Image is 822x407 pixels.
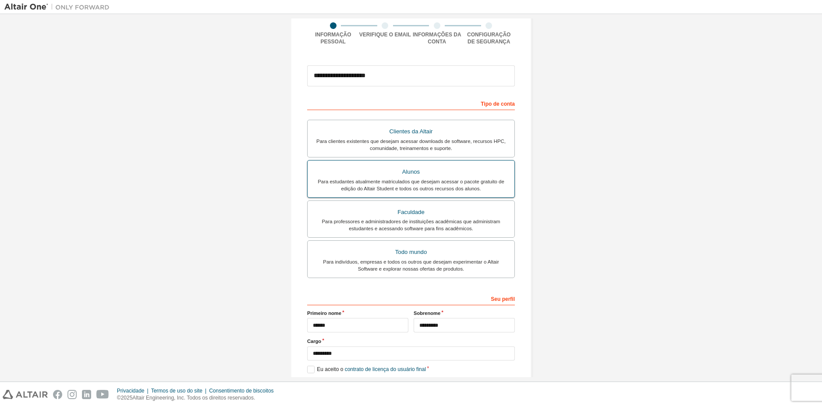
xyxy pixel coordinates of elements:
img: facebook.svg [53,390,62,399]
div: Clientes da Altair [313,125,509,138]
img: Altair um [4,3,114,11]
img: instagram.svg [67,390,77,399]
div: Para indivíduos, empresas e todos os outros que desejam experimentar o Altair Software e explorar... [313,258,509,272]
p: © 2025 Altair Engineering, Inc. Todos os direitos reservados. [117,394,279,402]
div: Para clientes existentes que desejam acessar downloads de software, recursos HPC, comunidade, tre... [313,138,509,152]
div: Todo mundo [313,246,509,258]
div: Consentimento de biscoitos [209,387,279,394]
img: youtube.svg [96,390,109,399]
div: Informações da conta [411,31,463,45]
div: Verifique o email [359,31,411,38]
label: Cargo [307,338,515,345]
div: Para estudantes atualmente matriculados que desejam acessar o pacote gratuito de edição do Altair... [313,178,509,192]
div: Tipo de conta [307,96,515,110]
div: Privacidade [117,387,151,394]
div: Informação pessoal [307,31,359,45]
label: Sobrenome [414,310,515,317]
div: Seu perfil [307,291,515,305]
img: linkedin.svg [82,390,91,399]
label: Eu aceito o [307,366,426,373]
div: Termos de uso do site [151,387,209,394]
div: Faculdade [313,206,509,218]
img: altair_logo.svg [3,390,48,399]
label: Primeiro nome [307,310,408,317]
div: Alunos [313,166,509,178]
div: Para professores e administradores de instituições acadêmicas que administram estudantes e acessa... [313,218,509,232]
a: contrato de licença do usuário final [345,366,426,372]
div: Configuração de segurança [463,31,515,45]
